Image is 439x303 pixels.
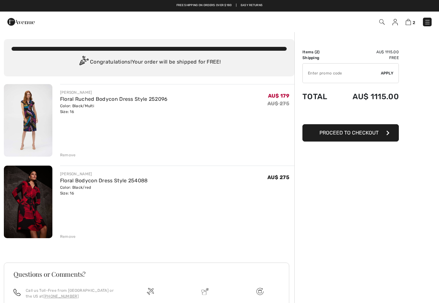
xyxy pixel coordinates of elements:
td: Items ( ) [302,49,336,55]
div: [PERSON_NAME] [60,171,148,177]
img: call [13,289,21,296]
td: Free [336,55,399,61]
span: Apply [381,70,394,76]
img: 1ère Avenue [7,15,35,28]
span: Proceed to Checkout [319,130,379,136]
img: Shopping Bag [406,19,411,25]
img: Menu [424,19,431,25]
div: Color: Black/red Size: 16 [60,185,148,196]
a: [PHONE_NUMBER] [43,294,79,299]
span: 2 [413,20,415,25]
div: Congratulations! Your order will be shipped for FREE! [12,56,287,69]
img: My Info [392,19,398,25]
a: Floral Ruched Bodycon Dress Style 252096 [60,96,168,102]
img: Floral Ruched Bodycon Dress Style 252096 [4,84,52,157]
a: Floral Bodycon Dress Style 254088 [60,177,148,184]
img: Congratulation2.svg [77,56,90,69]
span: 2 [316,50,318,54]
a: Easy Returns [241,3,263,8]
span: AU$ 275 [267,174,289,180]
input: Promo code [303,64,381,83]
img: Floral Bodycon Dress Style 254088 [4,166,52,238]
a: Free shipping on orders over $180 [176,3,232,8]
iframe: PayPal [302,108,399,122]
button: Proceed to Checkout [302,124,399,142]
td: Shipping [302,55,336,61]
p: Call us Toll-Free from [GEOGRAPHIC_DATA] or the US at [26,288,115,299]
div: Remove [60,234,76,239]
a: 2 [406,18,415,26]
td: AU$ 1115.00 [336,86,399,108]
s: AU$ 275 [267,100,289,107]
a: 1ère Avenue [7,18,35,24]
div: [PERSON_NAME] [60,90,168,95]
div: Color: Black/Multi Size: 16 [60,103,168,115]
td: Total [302,86,336,108]
span: AU$ 179 [268,93,289,99]
img: Free shipping on orders over $180 [256,288,264,295]
img: Delivery is a breeze since we pay the duties! [202,288,209,295]
img: Free shipping on orders over $180 [147,288,154,295]
h3: Questions or Comments? [13,271,280,277]
td: AU$ 1115.00 [336,49,399,55]
img: Search [379,19,385,25]
div: Remove [60,152,76,158]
